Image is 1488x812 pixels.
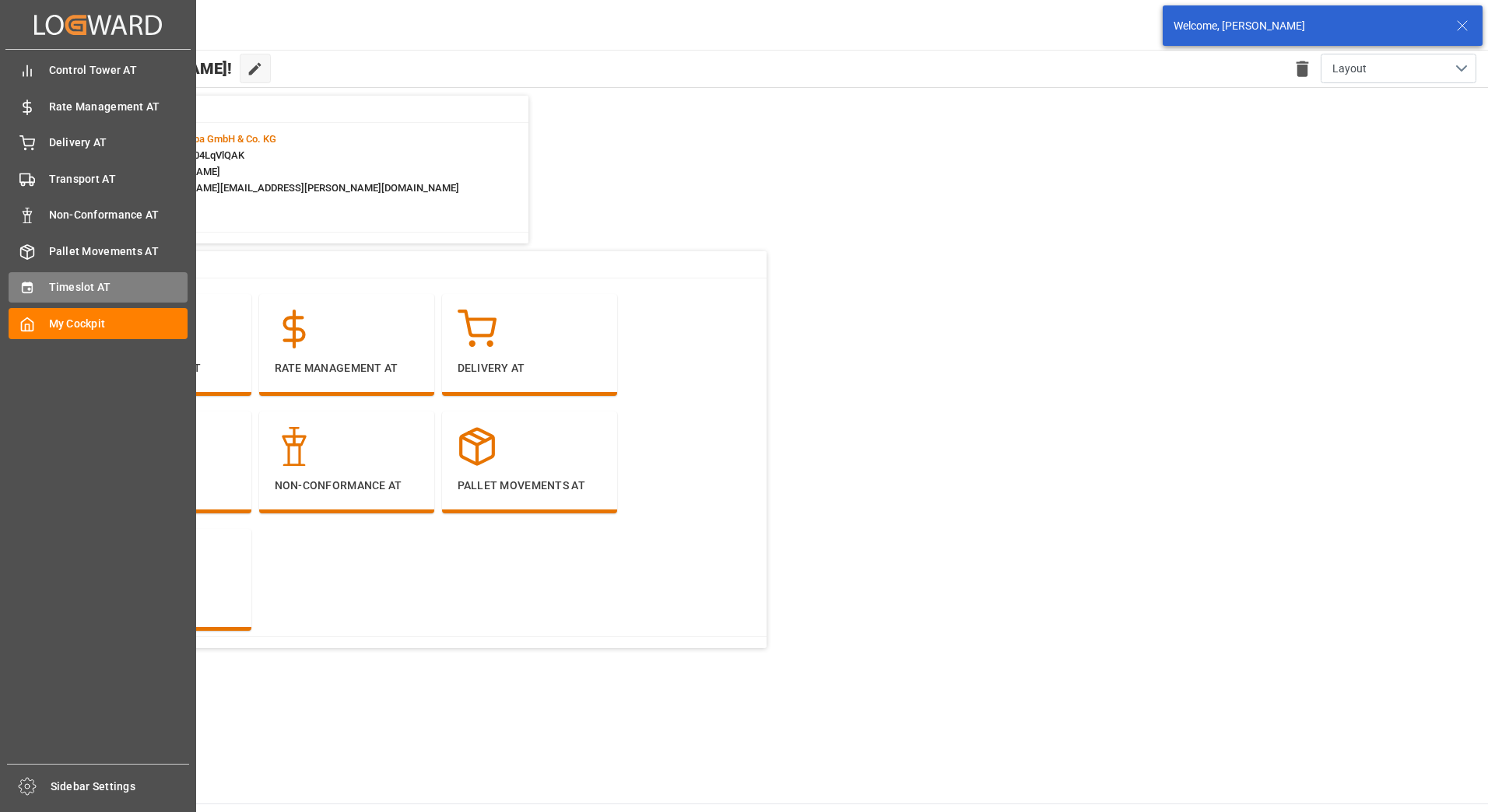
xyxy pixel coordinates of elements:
span: Layout [1332,61,1367,77]
span: Rate Management AT [49,99,188,115]
span: : [PERSON_NAME][EMAIL_ADDRESS][PERSON_NAME][DOMAIN_NAME] [139,182,459,194]
button: open menu [1321,54,1476,83]
span: Non-Conformance AT [49,207,188,223]
p: Pallet Movements AT [458,478,602,494]
a: Control Tower AT [9,55,188,86]
div: Welcome, [PERSON_NAME] [1174,18,1441,34]
a: Rate Management AT [9,91,188,121]
span: Timeslot AT [49,279,188,296]
span: My Cockpit [49,316,188,332]
a: Pallet Movements AT [9,236,188,266]
span: Melitta Europa GmbH & Co. KG [141,133,276,145]
a: Delivery AT [9,128,188,158]
span: Control Tower AT [49,62,188,79]
span: Pallet Movements AT [49,243,188,260]
span: Hello [PERSON_NAME]! [65,54,232,83]
a: Transport AT [9,163,188,194]
span: : [139,133,276,145]
p: Delivery AT [458,360,602,376]
a: Non-Conformance AT [9,200,188,230]
span: Transport AT [49,171,188,187]
span: Delivery AT [49,135,188,151]
span: Sidebar Settings [51,779,190,795]
p: Non-Conformance AT [275,478,419,494]
p: Rate Management AT [275,360,419,376]
a: My Cockpit [9,308,188,338]
a: Timeslot AT [9,272,188,303]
